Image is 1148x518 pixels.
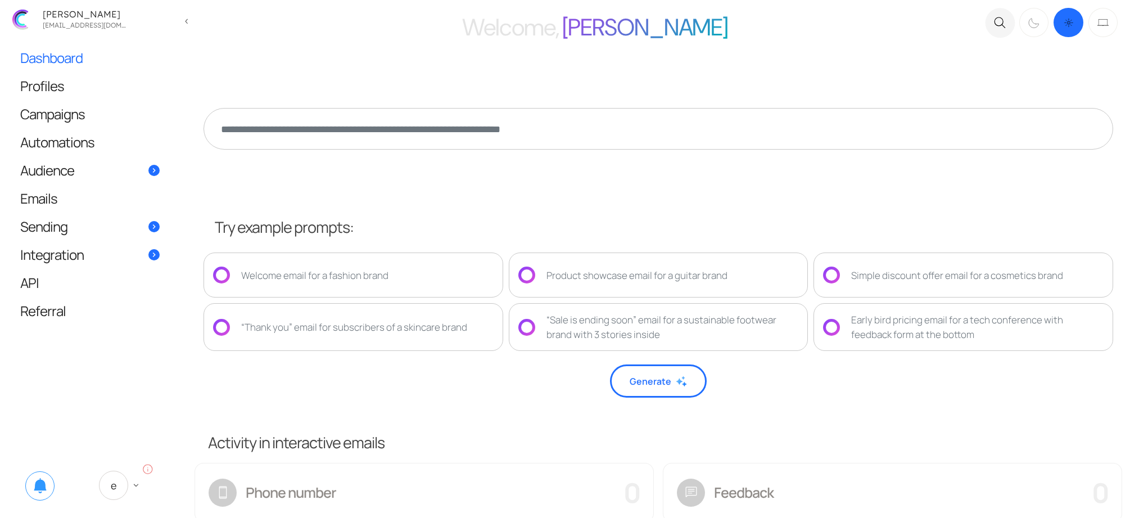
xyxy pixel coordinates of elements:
[209,479,237,507] span: smartphone
[20,136,94,148] span: Automations
[142,463,154,475] i: info
[9,213,171,240] a: Sending
[9,128,171,156] a: Automations
[131,480,141,490] span: keyboard_arrow_down
[215,216,1113,239] div: Try example prompts:
[20,52,83,64] span: Dashboard
[623,474,640,511] span: 0
[20,305,66,317] span: Referral
[9,100,171,128] a: Campaigns
[714,482,774,503] label: Feedback
[562,12,728,43] span: [PERSON_NAME]
[851,313,1104,341] div: Early bird pricing email for a tech conference with feedback form at the bottom
[39,19,129,29] div: zhekan.zhutnik@gmail.com
[201,431,1138,453] h3: Activity in interactive emails
[9,72,171,100] a: Profiles
[20,192,57,204] span: Emails
[9,184,171,212] a: Emails
[9,297,171,325] a: Referral
[851,268,1063,283] div: Simple discount offer email for a cosmetics brand
[88,463,154,508] a: E keyboard_arrow_down info
[20,164,74,176] span: Audience
[462,12,559,43] span: Welcome,
[9,269,171,296] a: API
[677,479,705,507] span: chat
[20,220,67,232] span: Sending
[246,482,336,503] label: Phone number
[39,10,129,19] div: [PERSON_NAME]
[6,4,175,34] a: [PERSON_NAME] [EMAIL_ADDRESS][DOMAIN_NAME]
[1092,474,1108,511] span: 0
[9,156,171,184] a: Audience
[241,320,467,335] div: “Thank you” email for subscribers of a skincare brand
[20,108,85,120] span: Campaigns
[9,44,171,71] a: Dashboard
[241,268,388,283] div: Welcome email for a fashion brand
[546,313,799,341] div: “Sale is ending soon” email for a sustainable footwear brand with 3 stories inside
[1018,6,1120,39] div: Dark mode switcher
[546,268,727,283] div: Product showcase email for a guitar brand
[20,249,84,260] span: Integration
[9,241,171,268] a: Integration
[20,80,64,92] span: Profiles
[99,471,128,500] span: E
[20,277,39,289] span: API
[610,364,707,398] button: Generate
